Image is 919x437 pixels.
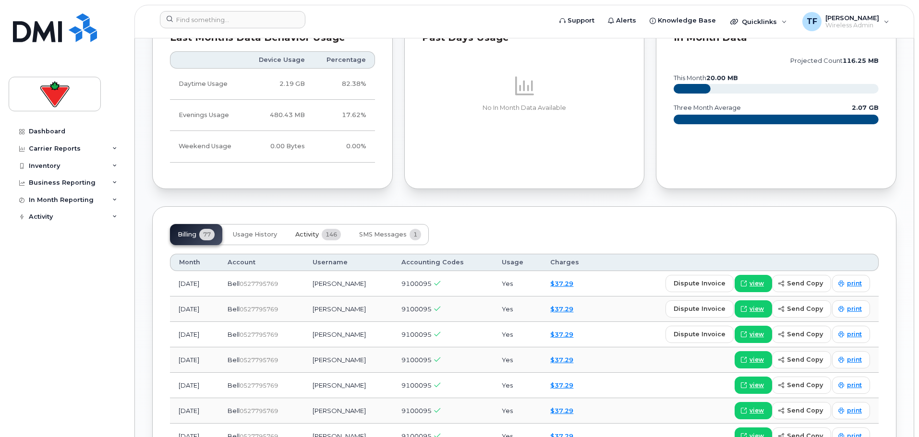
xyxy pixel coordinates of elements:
[393,254,493,271] th: Accounting Codes
[796,12,896,31] div: Tyler Federowich
[735,377,772,394] a: view
[493,296,542,322] td: Yes
[735,275,772,292] a: view
[750,305,764,313] span: view
[807,16,817,27] span: TF
[314,100,375,131] td: 17.62%
[550,381,573,389] a: $37.29
[410,229,421,240] span: 1
[401,331,432,338] span: 9100095
[772,275,831,292] button: send copy
[750,406,764,415] span: view
[493,373,542,398] td: Yes
[832,402,870,419] a: print
[314,131,375,162] td: 0.00%
[228,305,240,313] span: Bell
[847,305,862,313] span: print
[724,12,794,31] div: Quicklinks
[673,74,738,82] text: this month
[665,300,734,318] button: dispute invoice
[735,402,772,419] a: view
[601,11,643,30] a: Alerts
[825,14,879,22] span: [PERSON_NAME]
[170,33,375,43] div: Last Months Data Behavior Usage
[304,296,393,322] td: [PERSON_NAME]
[550,280,573,287] a: $37.29
[295,231,319,238] span: Activity
[219,254,304,271] th: Account
[550,407,573,414] a: $37.29
[493,322,542,347] td: Yes
[742,18,777,25] span: Quicklinks
[832,351,870,368] a: print
[170,271,219,296] td: [DATE]
[314,51,375,69] th: Percentage
[170,100,375,131] tr: Weekdays from 6:00pm to 8:00am
[240,382,278,389] span: 0527795769
[832,300,870,318] a: print
[550,305,573,313] a: $37.29
[772,377,831,394] button: send copy
[772,326,831,343] button: send copy
[674,330,726,339] span: dispute invoice
[401,356,432,364] span: 9100095
[658,16,716,25] span: Knowledge Base
[233,231,277,238] span: Usage History
[832,275,870,292] a: print
[787,279,823,288] span: send copy
[228,280,240,287] span: Bell
[170,131,245,162] td: Weekend Usage
[847,279,862,288] span: print
[228,331,240,338] span: Bell
[852,104,879,111] text: 2.07 GB
[847,330,862,339] span: print
[170,296,219,322] td: [DATE]
[847,406,862,415] span: print
[322,229,341,240] span: 146
[790,57,879,64] text: projected count
[240,306,278,313] span: 0527795769
[304,398,393,424] td: [PERSON_NAME]
[674,279,726,288] span: dispute invoice
[240,356,278,364] span: 0527795769
[228,356,240,364] span: Bell
[240,331,278,338] span: 0527795769
[847,355,862,364] span: print
[832,326,870,343] a: print
[550,331,573,338] a: $37.29
[304,347,393,373] td: [PERSON_NAME]
[304,254,393,271] th: Username
[304,322,393,347] td: [PERSON_NAME]
[616,16,636,25] span: Alerts
[493,398,542,424] td: Yes
[750,355,764,364] span: view
[170,322,219,347] td: [DATE]
[240,280,278,287] span: 0527795769
[493,347,542,373] td: Yes
[787,330,823,339] span: send copy
[245,69,314,100] td: 2.19 GB
[750,381,764,390] span: view
[314,69,375,100] td: 82.38%
[240,407,278,414] span: 0527795769
[160,11,305,28] input: Find something...
[245,131,314,162] td: 0.00 Bytes
[832,377,870,394] a: print
[170,100,245,131] td: Evenings Usage
[170,398,219,424] td: [DATE]
[401,407,432,414] span: 9100095
[772,300,831,318] button: send copy
[170,131,375,162] tr: Friday from 6:00pm to Monday 8:00am
[643,11,723,30] a: Knowledge Base
[550,356,573,364] a: $37.29
[665,326,734,343] button: dispute invoice
[170,69,245,100] td: Daytime Usage
[359,231,407,238] span: SMS Messages
[674,33,879,43] div: In Month Data
[245,51,314,69] th: Device Usage
[228,381,240,389] span: Bell
[401,381,432,389] span: 9100095
[401,280,432,287] span: 9100095
[735,300,772,318] a: view
[787,355,823,364] span: send copy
